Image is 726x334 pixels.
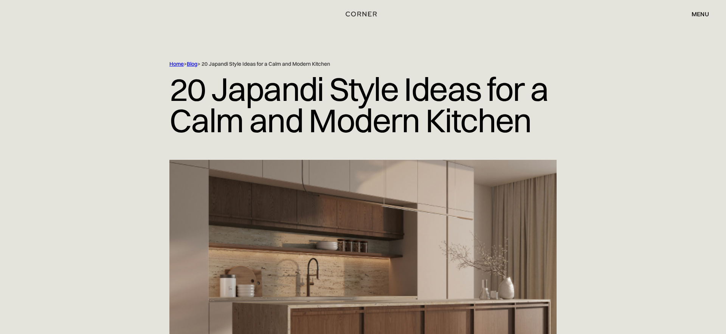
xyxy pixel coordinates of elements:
a: Blog [187,60,197,67]
h1: 20 Japandi Style Ideas for a Calm and Modern Kitchen [169,68,557,142]
div: menu [692,11,709,17]
div: menu [684,8,709,20]
a: home [338,9,388,19]
div: > > 20 Japandi Style Ideas for a Calm and Modern Kitchen [169,60,525,68]
a: Home [169,60,184,67]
